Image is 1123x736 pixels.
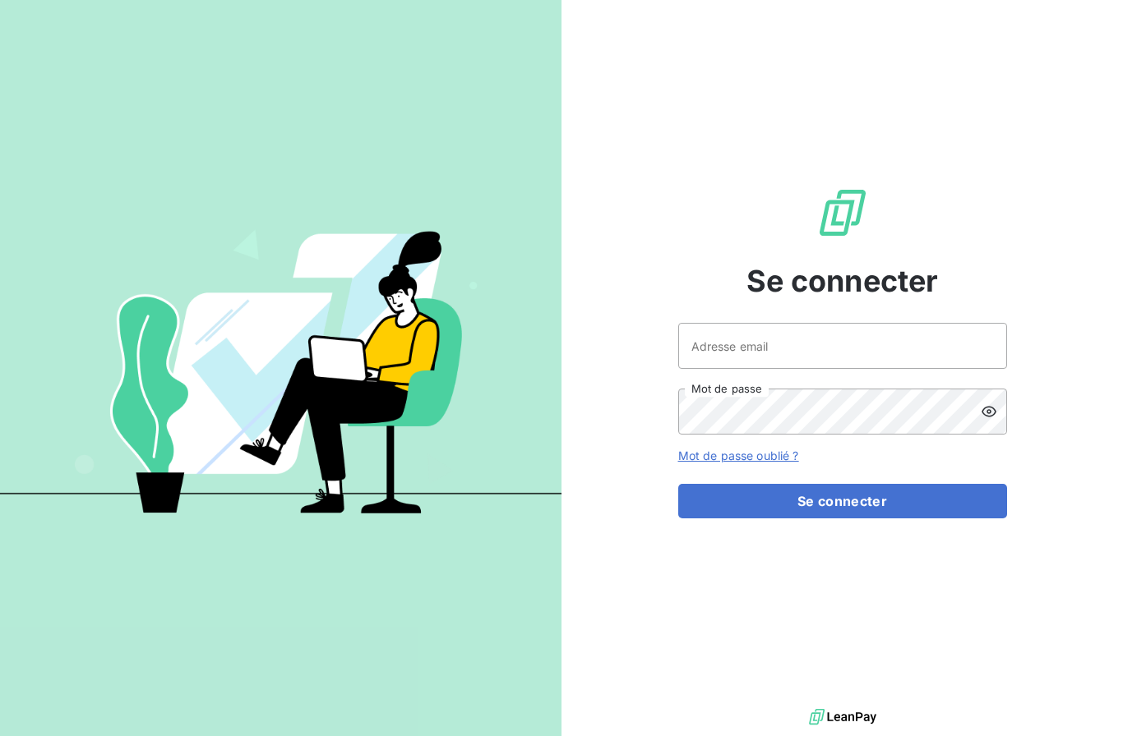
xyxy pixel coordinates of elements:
[816,186,869,239] img: Logo LeanPay
[746,259,939,303] span: Se connecter
[678,323,1007,369] input: placeholder
[678,448,799,462] a: Mot de passe oublié ?
[809,705,876,729] img: logo
[678,484,1007,518] button: Se connecter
